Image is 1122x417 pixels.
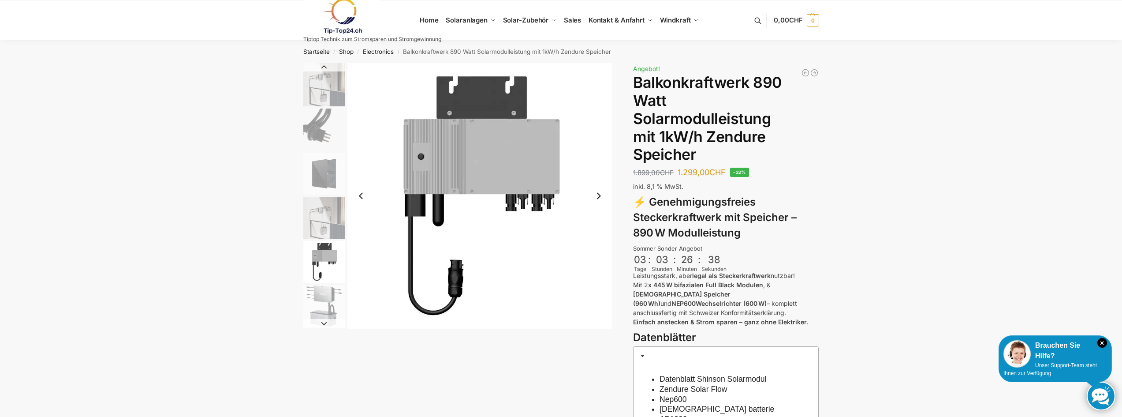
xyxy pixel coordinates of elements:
[303,153,345,195] img: Maysun
[303,48,330,55] a: Startseite
[652,265,672,273] div: Stunden
[503,16,549,24] span: Solar-Zubehör
[301,63,345,107] li: 1 / 6
[1003,340,1107,361] div: Brauchen Sie Hilfe?
[287,40,835,63] nav: Breadcrumb
[303,63,345,106] img: Zendure-solar-flow-Batteriespeicher für Balkonkraftwerke
[301,107,345,151] li: 2 / 6
[678,168,726,177] bdi: 1.299,00
[633,244,819,253] div: Sommer Sonder Angebot
[810,68,819,77] a: Steckerkraftwerk mit 4 KW Speicher und 8 Solarmodulen mit 3600 Watt
[442,0,499,40] a: Solaranlagen
[789,16,803,24] span: CHF
[303,109,345,150] img: Anschlusskabel-3meter_schweizer-stecker
[660,395,687,404] a: Nep600
[701,265,727,273] div: Sekunden
[354,49,363,56] span: /
[446,16,488,24] span: Solaranlagen
[671,300,767,307] strong: NEP600Wechselrichter (600 W)
[633,265,647,273] div: Tage
[633,330,819,346] h3: Datenblätter
[702,254,726,265] div: 38
[807,14,819,26] span: 0
[633,271,819,327] p: Leistungsstark, aber nutzbar! Mit 2 , & und – komplett anschlussfertig mit Schweizer Konformitäts...
[339,48,354,55] a: Shop
[698,254,701,271] div: :
[660,16,691,24] span: Windkraft
[633,74,819,164] h1: Balkonkraftwerk 890 Watt Solarmodulleistung mit 1kW/h Zendure Speicher
[660,375,767,383] a: Datenblatt Shinson Solarmodul
[692,272,771,279] strong: legal als Steckerkraftwerk
[633,169,674,177] bdi: 1.899,00
[352,187,370,205] button: Previous slide
[633,195,819,240] h3: ⚡ Genehmigungsfreies Steckerkraftwerk mit Speicher – 890 W Modulleistung
[347,63,613,329] img: nep-microwechselrichter-600w
[303,241,345,283] img: nep-microwechselrichter-600w
[1003,340,1031,368] img: Customer service
[303,37,441,42] p: Tiptop Technik zum Stromsparen und Stromgewinnung
[673,254,676,271] div: :
[633,183,683,190] span: inkl. 8,1 % MwSt.
[301,195,345,240] li: 4 / 6
[303,319,345,328] button: Next slide
[730,168,749,177] span: -32%
[363,48,394,55] a: Electronics
[301,284,345,328] li: 6 / 6
[589,187,608,205] button: Next slide
[301,240,345,284] li: 5 / 6
[589,16,645,24] span: Kontakt & Anfahrt
[347,63,613,329] li: 5 / 6
[394,49,403,56] span: /
[709,168,726,177] span: CHF
[678,254,696,265] div: 26
[677,265,697,273] div: Minuten
[1097,338,1107,348] i: Schließen
[560,0,585,40] a: Sales
[633,318,808,326] strong: Einfach anstecken & Strom sparen – ganz ohne Elektriker.
[1003,362,1097,376] span: Unser Support-Team steht Ihnen zur Verfügung
[303,63,345,71] button: Previous slide
[633,65,660,72] span: Angebot!
[564,16,582,24] span: Sales
[660,169,674,177] span: CHF
[634,254,646,265] div: 03
[656,0,702,40] a: Windkraft
[660,385,727,394] a: Zendure Solar Flow
[652,254,671,265] div: 03
[648,281,763,289] strong: x 445 W bifazialen Full Black Modulen
[499,0,560,40] a: Solar-Zubehör
[303,197,345,239] img: Zendure-solar-flow-Batteriespeicher für Balkonkraftwerke
[633,290,731,307] strong: [DEMOGRAPHIC_DATA] Speicher (960 Wh)
[801,68,810,77] a: Balkonkraftwerk 890 Watt Solarmodulleistung mit 2kW/h Zendure Speicher
[330,49,339,56] span: /
[585,0,656,40] a: Kontakt & Anfahrt
[301,151,345,195] li: 3 / 6
[303,285,345,327] img: Zendure-Solaflow
[648,254,651,271] div: :
[774,16,802,24] span: 0,00
[774,7,819,34] a: 0,00CHF 0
